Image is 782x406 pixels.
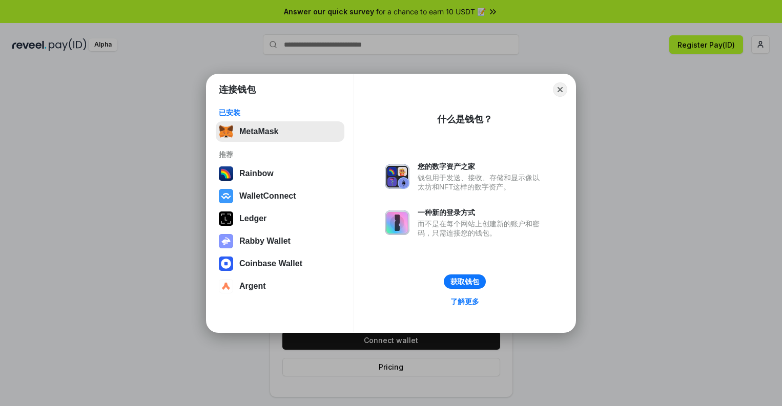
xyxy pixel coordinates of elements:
img: svg+xml,%3Csvg%20width%3D%2228%22%20height%3D%2228%22%20viewBox%3D%220%200%2028%2028%22%20fill%3D... [219,279,233,293]
div: Rainbow [239,169,274,178]
button: WalletConnect [216,186,344,206]
img: svg+xml,%3Csvg%20width%3D%22120%22%20height%3D%22120%22%20viewBox%3D%220%200%20120%20120%22%20fil... [219,166,233,181]
img: svg+xml,%3Csvg%20xmlns%3D%22http%3A%2F%2Fwww.w3.org%2F2000%2Fsvg%22%20fill%3D%22none%22%20viewBox... [219,234,233,248]
div: Ledger [239,214,266,223]
button: Close [553,82,567,97]
div: 了解更多 [450,297,479,306]
div: 什么是钱包？ [437,113,492,125]
img: svg+xml,%3Csvg%20xmlns%3D%22http%3A%2F%2Fwww.w3.org%2F2000%2Fsvg%22%20fill%3D%22none%22%20viewBox... [385,164,409,189]
button: Rainbow [216,163,344,184]
button: Ledger [216,208,344,229]
img: svg+xml,%3Csvg%20width%3D%2228%22%20height%3D%2228%22%20viewBox%3D%220%200%2028%2028%22%20fill%3D... [219,257,233,271]
button: Coinbase Wallet [216,253,344,274]
button: MetaMask [216,121,344,142]
div: Rabby Wallet [239,237,291,246]
button: Rabby Wallet [216,231,344,251]
div: MetaMask [239,127,278,136]
button: 获取钱包 [444,274,486,289]
div: 获取钱包 [450,277,479,286]
div: 推荐 [219,150,341,159]
img: svg+xml,%3Csvg%20width%3D%2228%22%20height%3D%2228%22%20viewBox%3D%220%200%2028%2028%22%20fill%3D... [219,189,233,203]
div: 您的数字资产之家 [418,162,545,171]
div: Coinbase Wallet [239,259,302,268]
div: Argent [239,282,266,291]
img: svg+xml,%3Csvg%20fill%3D%22none%22%20height%3D%2233%22%20viewBox%3D%220%200%2035%2033%22%20width%... [219,124,233,139]
img: svg+xml,%3Csvg%20xmlns%3D%22http%3A%2F%2Fwww.w3.org%2F2000%2Fsvg%22%20width%3D%2228%22%20height%3... [219,211,233,226]
button: Argent [216,276,344,296]
div: 钱包用于发送、接收、存储和显示像以太坊和NFT这样的数字资产。 [418,173,545,191]
div: 已安装 [219,108,341,117]
a: 了解更多 [444,295,485,308]
div: 而不是在每个网站上创建新的账户和密码，只需连接您的钱包。 [418,219,545,238]
img: svg+xml,%3Csvg%20xmlns%3D%22http%3A%2F%2Fwww.w3.org%2F2000%2Fsvg%22%20fill%3D%22none%22%20viewBox... [385,210,409,235]
div: WalletConnect [239,191,296,201]
div: 一种新的登录方式 [418,208,545,217]
h1: 连接钱包 [219,83,256,96]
